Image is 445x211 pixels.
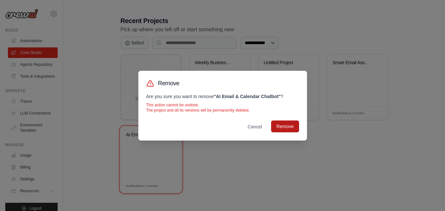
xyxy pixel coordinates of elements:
[242,121,267,133] button: Cancel
[271,120,299,132] button: Remove
[214,94,281,99] strong: " AI Email & Calendar Chatbot "
[146,108,299,113] p: The project and all its versions will be permanently deleted.
[146,102,299,108] p: This action cannot be undone.
[158,79,180,88] h3: Remove
[146,93,299,100] p: Are you sure you want to remove ?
